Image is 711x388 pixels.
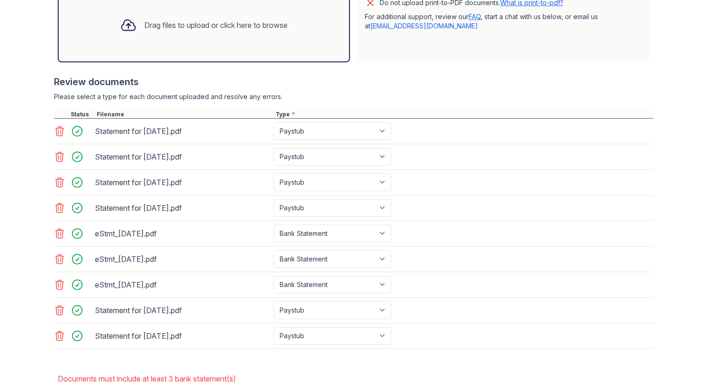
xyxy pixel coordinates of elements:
[95,328,270,343] div: Statement for [DATE].pdf
[54,92,653,101] div: Please select a type for each document uploaded and resolve any errors.
[95,111,274,118] div: Filename
[95,226,270,241] div: eStmt_[DATE].pdf
[95,277,270,292] div: eStmt_[DATE].pdf
[365,12,642,31] p: For additional support, review our , start a chat with us below, or email us at
[95,175,270,190] div: Statement for [DATE].pdf
[95,252,270,267] div: eStmt_[DATE].pdf
[469,13,481,20] a: FAQ
[54,75,653,88] div: Review documents
[274,111,653,118] div: Type
[95,149,270,164] div: Statement for [DATE].pdf
[95,201,270,215] div: Statement for [DATE].pdf
[144,20,288,31] div: Drag files to upload or click here to browse
[58,369,653,388] li: Documents must include at least 3 bank statement(s)
[69,111,95,118] div: Status
[370,22,478,30] a: [EMAIL_ADDRESS][DOMAIN_NAME]
[95,124,270,139] div: Statement for [DATE].pdf
[95,303,270,318] div: Statement for [DATE].pdf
